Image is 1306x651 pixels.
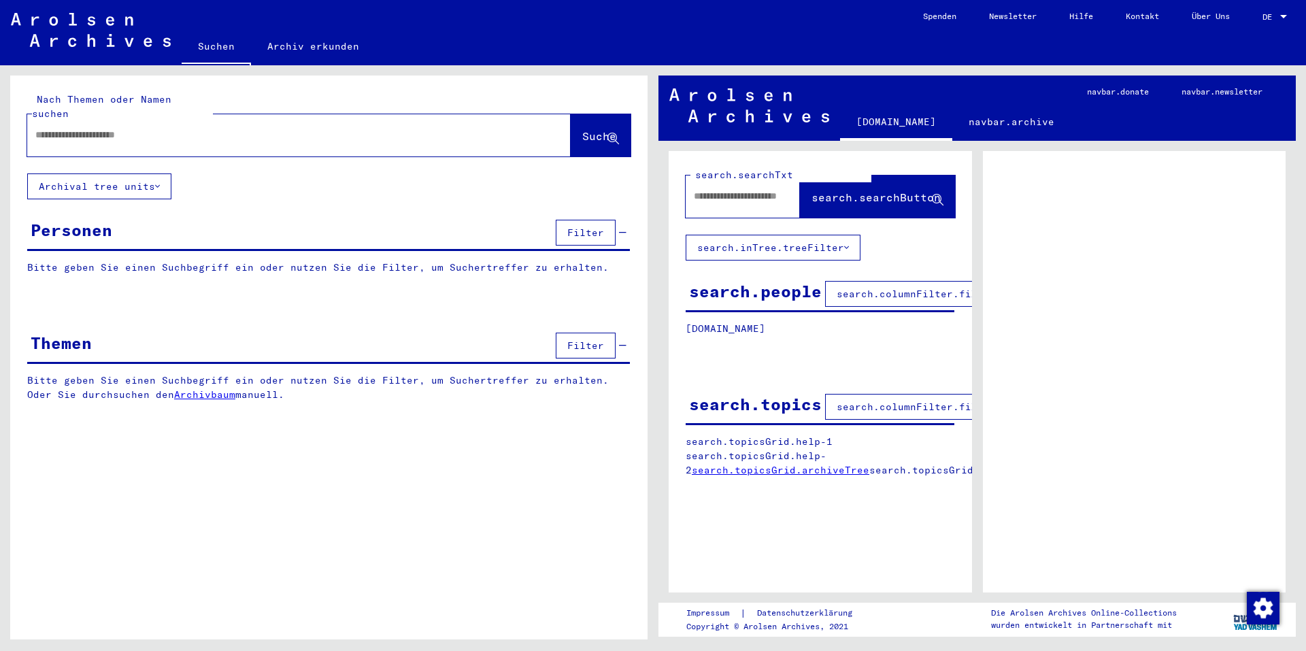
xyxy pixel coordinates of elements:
[991,607,1177,619] p: Die Arolsen Archives Online-Collections
[174,388,235,401] a: Archivbaum
[27,261,630,275] p: Bitte geben Sie einen Suchbegriff ein oder nutzen Sie die Filter, um Suchertreffer zu erhalten.
[571,114,631,156] button: Suche
[582,129,616,143] span: Suche
[669,88,829,122] img: Arolsen_neg.svg
[837,288,995,300] span: search.columnFilter.filter
[695,169,793,181] mat-label: search.searchTxt
[556,220,616,246] button: Filter
[686,435,955,478] p: search.topicsGrid.help-1 search.topicsGrid.help-2 search.topicsGrid.manually.
[1262,12,1277,22] span: DE
[952,105,1071,138] a: navbar.archive
[840,105,952,141] a: [DOMAIN_NAME]
[1071,76,1165,108] a: navbar.donate
[689,392,822,416] div: search.topics
[567,339,604,352] span: Filter
[837,401,995,413] span: search.columnFilter.filter
[686,606,869,620] div: |
[182,30,251,65] a: Suchen
[32,93,171,120] mat-label: Nach Themen oder Namen suchen
[556,333,616,358] button: Filter
[27,373,631,402] p: Bitte geben Sie einen Suchbegriff ein oder nutzen Sie die Filter, um Suchertreffer zu erhalten. O...
[825,394,1007,420] button: search.columnFilter.filter
[1230,602,1282,636] img: yv_logo.png
[251,30,375,63] a: Archiv erkunden
[689,279,822,303] div: search.people
[746,606,869,620] a: Datenschutzerklärung
[692,464,869,476] a: search.topicsGrid.archiveTree
[800,176,955,218] button: search.searchButton
[686,620,869,633] p: Copyright © Arolsen Archives, 2021
[686,235,860,261] button: search.inTree.treeFilter
[686,606,740,620] a: Impressum
[27,173,171,199] button: Archival tree units
[31,218,112,242] div: Personen
[991,619,1177,631] p: wurden entwickelt in Partnerschaft mit
[567,227,604,239] span: Filter
[811,190,941,204] span: search.searchButton
[1165,76,1279,108] a: navbar.newsletter
[825,281,1007,307] button: search.columnFilter.filter
[31,331,92,355] div: Themen
[11,13,171,47] img: Arolsen_neg.svg
[1247,592,1279,624] img: Zustimmung ändern
[686,322,954,336] p: [DOMAIN_NAME]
